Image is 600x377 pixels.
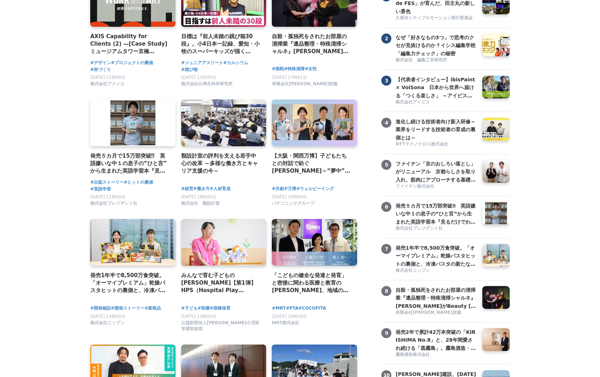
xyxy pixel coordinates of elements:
[272,305,286,312] a: #MRT
[381,160,391,170] span: 5
[284,66,305,72] a: #特殊清掃
[210,185,230,192] span: #人材育成
[286,305,298,312] a: #PTA
[396,352,477,358] a: 霧島酒造株式会社
[181,32,261,56] h4: 目標は『前人未踏の跳び箱30段』。小4日本一記録、愛知・小牧のスーパーキッズが描く[PERSON_NAME]とは？
[396,99,430,105] span: 株式会社アイビス
[272,75,307,80] span: [DATE] 17時01分
[396,76,477,98] a: 【代表者インタビュー】ibisPaint × VoiSona 日本から世界へ届ける「つくる楽しさ」 ～アイビスがテクノスピーチと挑戦する、新しい創作文化の形成～
[396,268,430,274] span: 株式会社ニップン
[396,99,477,106] a: 株式会社アイビス
[381,76,391,86] span: 3
[396,34,477,57] h3: なぜ「好きなもの3つ」で思考のクセが見抜けるのか？イシス編集学校「編集力チェック」の秘密
[396,244,477,268] h3: 発売1年半で8,500万食突破。「オーマイプレミアム」乾燥パスタヒットの裏側と、冷凍パスタの新たな挑戦。徹底的な消費者起点で「おいしさ」を追求するニップンの歩み
[396,141,477,148] a: NTTテクノクロス株式会社
[381,34,391,44] span: 2
[111,305,144,312] a: #開発ストーリー
[90,60,111,66] a: #デザイン
[90,320,124,326] span: 株式会社ニップン
[90,314,126,319] span: [DATE] 14時00分
[284,185,296,192] span: #万博
[272,66,284,72] span: #挑戦
[90,83,124,88] a: 株式会社アクシス
[90,203,137,208] a: 株式会社プレジデント社
[396,141,448,147] span: NTTテクノクロス株式会社
[181,60,223,66] a: #ジュニアアスリート
[272,203,315,208] a: パナソニックグループ
[181,194,217,199] span: [DATE] 10時00分
[181,314,217,319] span: [DATE] 13時00分
[90,75,126,80] span: [DATE] 11時00分
[90,194,126,199] span: [DATE] 11時00分
[396,328,477,352] h3: 発売2年で累計42万本突破の「KIRISHIMA No.8」と、28年間愛され続ける「黒霧島」。霧島酒造・新社長が明かす、第四次焼酎ブームの新潮流とは。
[396,225,443,231] span: 株式会社プレジデント社
[396,160,477,183] a: ファイテン「京のおしろい落とし」がリニューアル 京都らしさを取り入れ、筋肉にアプローチする基礎化粧品が完成
[396,225,477,232] a: 株式会社プレジデント社
[198,305,210,312] a: #医療
[144,305,161,312] span: #新商品
[396,183,434,189] span: ファイテン株式会社
[90,322,124,327] a: 株式会社ニップン
[181,66,198,73] a: #跳び箱
[396,34,477,56] a: なぜ「好きなもの3つ」で思考のクセが見抜けるのか？イシス編集学校「編集力チェック」の秘密
[272,194,307,199] span: [DATE] 10時00分
[223,60,248,66] a: #カルシウム
[396,15,473,21] span: 久留米シティプロモーション実行委員会
[272,152,351,175] h4: 【大阪・関西万博】子どもたちとの対話で紡ぐ[PERSON_NAME]～“夢中”の力を育む「Unlock FRプログラム」
[272,32,351,56] a: 自殺・孤独死をされたお部屋の清掃業『遺品整理・特殊清掃シャルネ』[PERSON_NAME]がBeauty [GEOGRAPHIC_DATA][PERSON_NAME][GEOGRAPHIC_DA...
[90,305,111,312] a: #開発秘話
[272,83,337,88] a: 有限会社[PERSON_NAME]技建
[272,81,337,87] span: 有限会社[PERSON_NAME]技建
[272,271,351,295] a: 「こどもの健全な発達と発育」と密接に関わる医療と教育の[PERSON_NAME]、地域の役割や関わり方
[181,200,220,207] span: 株式会社 類設計室
[299,305,326,312] span: #COCOPiTA
[272,200,315,207] span: パナソニックグループ
[396,310,461,316] span: 有限会社[PERSON_NAME]技建
[181,81,233,87] span: 株式会社白寿生科学研究所
[396,352,430,358] span: 霧島酒造株式会社
[111,60,153,66] a: #プロジェクトの裏側
[181,83,233,88] a: 株式会社白寿生科学研究所
[90,32,170,56] a: AXIS Capability for Clients (2) —[Case Study] ミュージアムタワー京橋 「WORK with ART」
[90,81,124,87] span: 株式会社アクシス
[181,185,193,192] span: #経営
[90,179,124,186] a: #出版ストーリー
[181,75,217,80] span: [DATE] 11時00分
[181,203,220,208] a: 株式会社 類設計室
[90,186,111,193] span: #英語学習
[305,66,317,72] a: #女性
[181,271,261,295] a: みんなで育む子どもの[PERSON_NAME]【第1弾】 HPS（Hospital Play Specialist）[PERSON_NAME] ーチャイルドフレンドリーな医療を目指して
[381,118,391,128] span: 4
[381,328,391,338] span: 9
[396,328,477,351] a: 発売2年で累計42万本突破の「KIRISHIMA No.8」と、28年間愛され続ける「黒霧島」。霧島酒造・新社長が明かす、第四次焼酎ブームの新潮流とは。
[396,57,477,64] a: 株式会社 編集工学研究所
[381,244,391,254] span: 7
[124,179,153,186] span: #ヒットの裏側
[181,320,261,332] span: 公益財団法人[PERSON_NAME]小児医学奨学財団
[210,305,230,312] a: #病棟保育
[193,185,210,192] span: #働き方
[90,271,170,295] a: 発売1年半で8,500万食突破。「オーマイプレミアム」乾燥パスタヒットの裏側と、冷凍パスタの新たな挑戦。徹底的な消費者起点で「おいしさ」を追求するニップンの歩み
[396,202,477,225] a: 発売５カ月で15万部突破‼ 英語嫌いな中１の息子の“ひと言”から生まれた英語学習本『見るだけでわかる‼ 英語ピクト図鑑』異例ヒットの要因
[272,322,299,327] a: MRT株式会社
[90,200,137,207] span: 株式会社プレジデント社
[90,66,111,73] a: #街づくり
[296,185,334,192] a: #ウェルビーイング
[272,314,307,319] span: [DATE] 16時30分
